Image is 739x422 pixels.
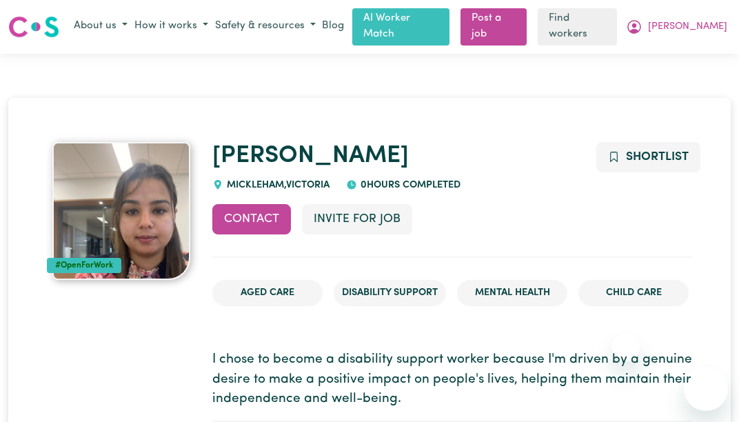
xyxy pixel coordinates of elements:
li: Mental Health [457,280,567,306]
li: Aged Care [212,280,323,306]
a: Blog [319,16,347,37]
button: Add to shortlist [596,142,700,172]
img: Sandeep kaur [52,142,190,280]
a: AI Worker Match [352,8,449,46]
a: Careseekers logo [8,11,59,43]
a: [PERSON_NAME] [212,144,409,168]
button: How it works [131,15,212,38]
span: MICKLEHAM , Victoria [223,180,330,190]
img: Careseekers logo [8,14,59,39]
p: I chose to become a disability support worker because I'm driven by a genuine desire to make a po... [212,350,692,410]
button: Contact [212,204,291,234]
span: Shortlist [626,151,689,163]
li: Disability Support [334,280,446,306]
li: Child care [578,280,689,306]
a: Find workers [538,8,617,46]
iframe: Close message [612,334,640,361]
a: Post a job [460,8,527,46]
a: Sandeep kaur 's profile picture'#OpenForWork [47,142,196,280]
span: [PERSON_NAME] [648,19,727,34]
button: Invite for Job [302,204,412,234]
div: #OpenForWork [47,258,121,273]
button: My Account [622,15,731,39]
span: 0 hours completed [357,180,460,190]
button: About us [70,15,131,38]
iframe: Button to launch messaging window [684,367,728,411]
button: Safety & resources [212,15,319,38]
